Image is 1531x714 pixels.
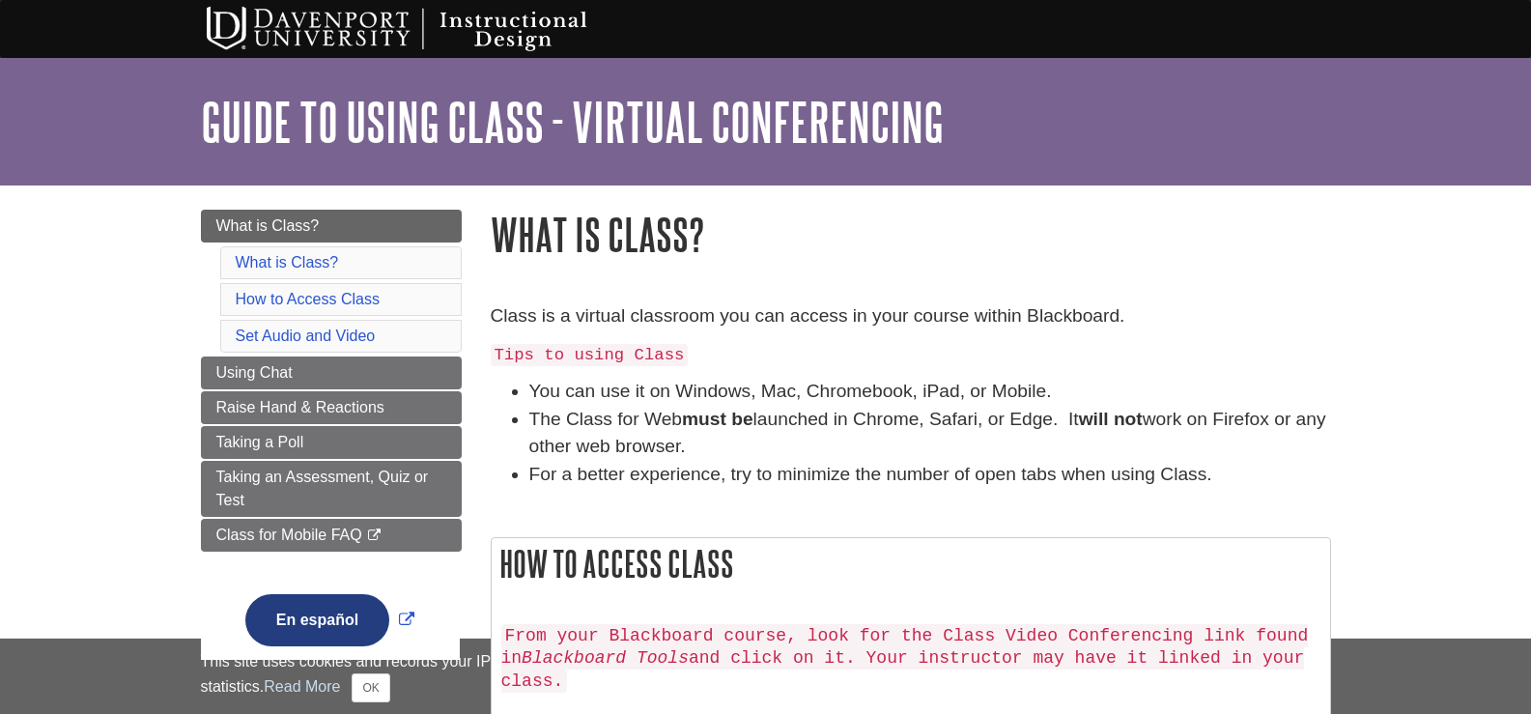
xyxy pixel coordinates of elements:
h2: How to Access Class [492,538,1330,589]
span: What is Class? [216,217,320,234]
a: How to Access Class [236,291,380,307]
em: Blackboard Tools [522,648,689,668]
span: Class for Mobile FAQ [216,527,362,543]
a: Class for Mobile FAQ [201,519,462,552]
li: The Class for Web launched in Chrome, Safari, or Edge. It work on Firefox or any other web browser. [529,406,1331,462]
i: This link opens in a new window [366,529,383,542]
a: Taking a Poll [201,426,462,459]
h1: What is Class? [491,210,1331,259]
span: Taking an Assessment, Quiz or Test [216,469,429,508]
a: Set Audio and Video [236,328,376,344]
a: Taking an Assessment, Quiz or Test [201,461,462,517]
span: Using Chat [216,364,293,381]
button: En español [245,594,389,646]
code: Tips to using Class [491,344,689,366]
li: You can use it on Windows, Mac, Chromebook, iPad, or Mobile. [529,378,1331,406]
li: For a better experience, try to minimize the number of open tabs when using Class. [529,461,1331,489]
div: Guide Page Menu [201,210,462,679]
a: Raise Hand & Reactions [201,391,462,424]
span: Raise Hand & Reactions [216,399,384,415]
code: From your Blackboard course, look for the Class Video Conferencing link found in and click on it.... [501,624,1309,694]
strong: must be [682,409,753,429]
a: What is Class? [236,254,339,271]
p: Class is a virtual classroom you can access in your course within Blackboard. [491,302,1331,330]
a: Using Chat [201,357,462,389]
a: Guide to Using Class - Virtual Conferencing [201,92,944,152]
strong: will not [1079,409,1143,429]
a: Link opens in new window [241,612,419,628]
span: Taking a Poll [216,434,304,450]
a: What is Class? [201,210,462,243]
img: Davenport University Instructional Design [191,5,655,53]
